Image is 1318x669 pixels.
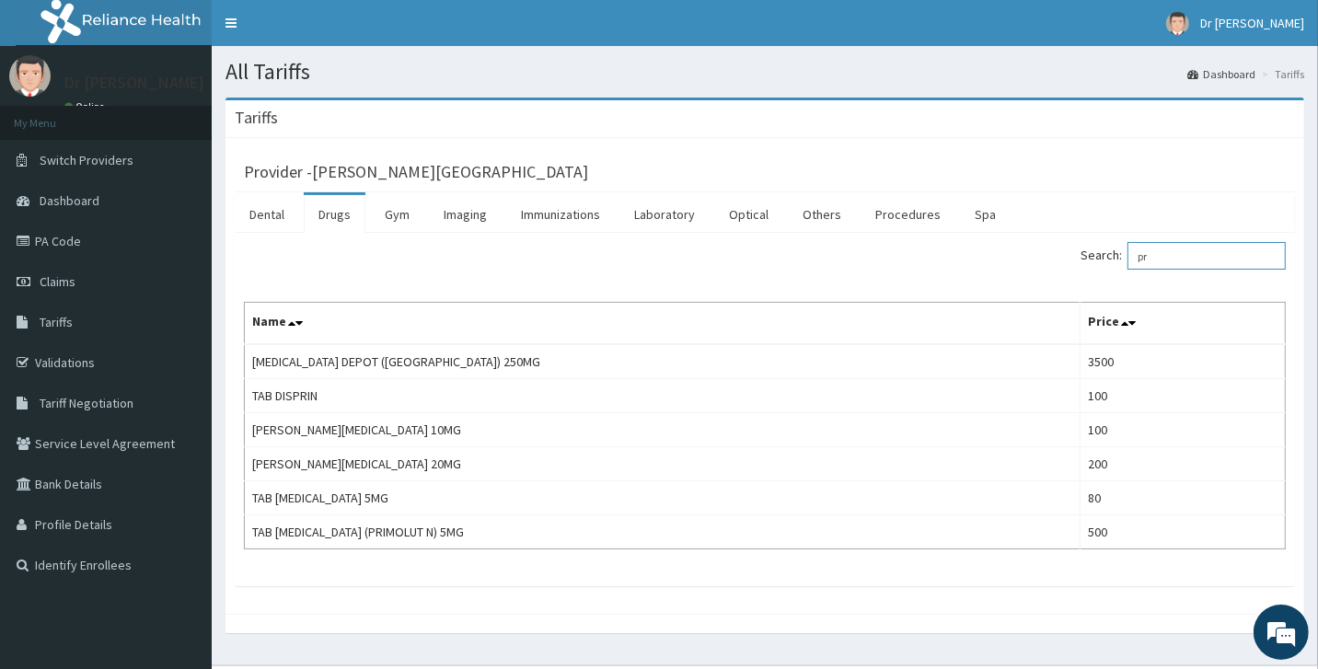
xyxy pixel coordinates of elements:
[1257,66,1304,82] li: Tariffs
[1081,447,1286,481] td: 200
[245,379,1081,413] td: TAB DISPRIN
[64,75,204,91] p: Dr [PERSON_NAME]
[245,515,1081,549] td: TAB [MEDICAL_DATA] (PRIMOLUT N) 5MG
[40,314,73,330] span: Tariffs
[235,110,278,126] h3: Tariffs
[714,195,783,234] a: Optical
[1166,12,1189,35] img: User Image
[225,60,1304,84] h1: All Tariffs
[1200,15,1304,31] span: Dr [PERSON_NAME]
[861,195,955,234] a: Procedures
[304,195,365,234] a: Drugs
[245,413,1081,447] td: [PERSON_NAME][MEDICAL_DATA] 10MG
[1187,66,1255,82] a: Dashboard
[235,195,299,234] a: Dental
[1081,481,1286,515] td: 80
[1081,303,1286,345] th: Price
[40,395,133,411] span: Tariff Negotiation
[302,9,346,53] div: Minimize live chat window
[1081,413,1286,447] td: 100
[245,481,1081,515] td: TAB [MEDICAL_DATA] 5MG
[960,195,1011,234] a: Spa
[40,192,99,209] span: Dashboard
[1081,344,1286,379] td: 3500
[9,461,351,525] textarea: Type your message and hit 'Enter'
[619,195,710,234] a: Laboratory
[788,195,856,234] a: Others
[9,55,51,97] img: User Image
[1081,515,1286,549] td: 500
[34,92,75,138] img: d_794563401_company_1708531726252_794563401
[244,164,588,180] h3: Provider - [PERSON_NAME][GEOGRAPHIC_DATA]
[245,303,1081,345] th: Name
[40,152,133,168] span: Switch Providers
[96,103,309,127] div: Chat with us now
[1127,242,1286,270] input: Search:
[429,195,502,234] a: Imaging
[245,447,1081,481] td: [PERSON_NAME][MEDICAL_DATA] 20MG
[506,195,615,234] a: Immunizations
[1081,379,1286,413] td: 100
[40,273,75,290] span: Claims
[107,211,254,397] span: We're online!
[1081,242,1286,270] label: Search:
[245,344,1081,379] td: [MEDICAL_DATA] DEPOT ([GEOGRAPHIC_DATA]) 250MG
[370,195,424,234] a: Gym
[64,100,109,113] a: Online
